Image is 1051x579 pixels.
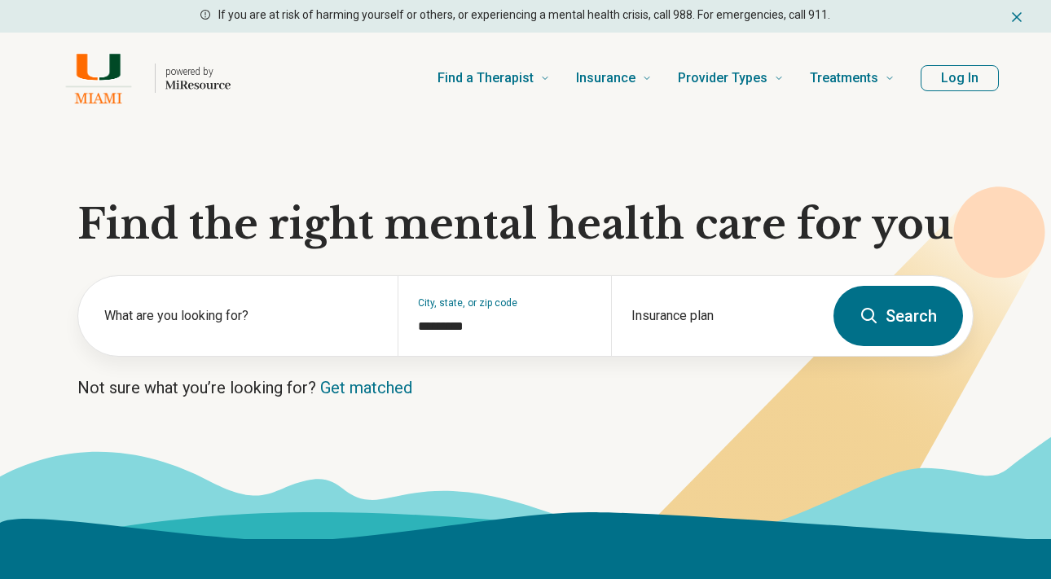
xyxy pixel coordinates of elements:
a: Get matched [320,378,412,397]
span: Treatments [810,67,878,90]
span: Find a Therapist [438,67,534,90]
span: Insurance [576,67,635,90]
a: Home page [52,52,231,104]
label: What are you looking for? [104,306,378,326]
button: Search [833,286,963,346]
button: Dismiss [1009,7,1025,26]
a: Insurance [576,46,652,111]
a: Treatments [810,46,895,111]
button: Log In [921,65,999,91]
a: Find a Therapist [438,46,550,111]
p: powered by [165,65,231,78]
h1: Find the right mental health care for you [77,200,974,249]
p: Not sure what you’re looking for? [77,376,974,399]
a: Provider Types [678,46,784,111]
p: If you are at risk of harming yourself or others, or experiencing a mental health crisis, call 98... [218,7,830,24]
span: Provider Types [678,67,767,90]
